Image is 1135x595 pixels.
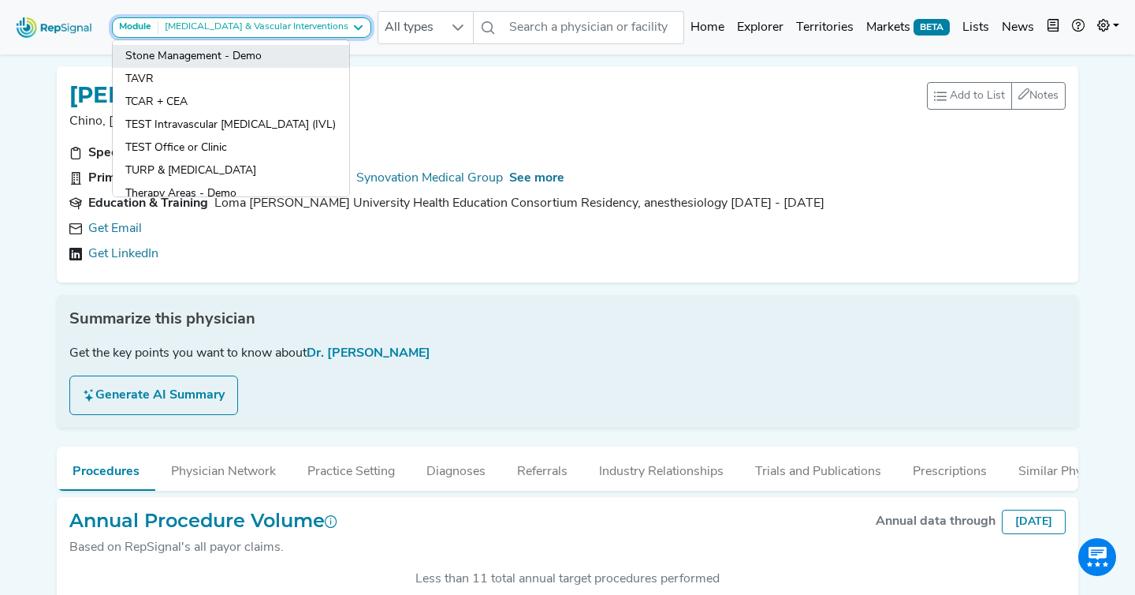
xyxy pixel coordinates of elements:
a: Get LinkedIn [88,245,158,264]
button: Intel Book [1040,12,1066,43]
button: Add to List [927,82,1012,110]
a: TEST Intravascular [MEDICAL_DATA] (IVL) [113,114,349,137]
span: Notes [1029,90,1059,102]
button: Referrals [501,447,583,489]
h1: [PERSON_NAME] [69,82,266,109]
div: [MEDICAL_DATA] & Vascular Interventions [158,21,348,34]
button: Prescriptions [897,447,1003,489]
a: TAVR [113,68,349,91]
div: toolbar [927,82,1066,110]
div: Education & Training [88,194,208,213]
p: Chino, [GEOGRAPHIC_DATA] [69,112,927,131]
button: Practice Setting [292,447,411,489]
span: All types [378,12,443,43]
button: Procedures [57,447,155,491]
a: TEST Office or Clinic [113,137,349,159]
span: See more [509,172,564,185]
button: Trials and Publications [739,447,897,489]
a: News [995,12,1040,43]
button: Physician Network [155,447,292,489]
a: Territories [790,12,860,43]
div: Less than 11 total annual target procedures performed [69,570,1066,589]
a: Home [684,12,731,43]
a: TURP & [MEDICAL_DATA] [113,159,349,182]
div: Primary Sites of Care [88,169,212,188]
div: Loma Linda University Health Education Consortium Residency, anesthesiology 1992 - 1995 [214,194,824,213]
button: Diagnoses [411,447,501,489]
span: Add to List [950,88,1005,104]
h2: Annual Procedure Volume [69,510,337,533]
button: Industry Relationships [583,447,739,489]
div: Annual data through [876,512,995,531]
a: Stone Management - Demo [113,45,349,68]
a: MarketsBETA [860,12,956,43]
button: Module[MEDICAL_DATA] & Vascular Interventions [112,17,371,38]
div: Based on RepSignal's all payor claims. [69,538,337,557]
a: Therapy Areas - Demo [113,182,349,205]
span: Dr. [PERSON_NAME] [307,347,430,360]
div: Specialty [88,144,142,163]
span: BETA [914,19,950,35]
div: Get the key points you want to know about [69,344,1066,363]
strong: Module [119,22,151,32]
button: Generate AI Summary [69,376,238,415]
input: Search a physician or facility [503,11,684,44]
span: Summarize this physician [69,308,255,331]
button: Notes [1011,82,1066,110]
a: Get Email [88,219,142,238]
a: Explorer [731,12,790,43]
a: Lists [956,12,995,43]
a: TCAR + CEA [113,91,349,114]
div: [DATE] [1002,510,1066,534]
a: Synovation Medical Group [356,169,503,188]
